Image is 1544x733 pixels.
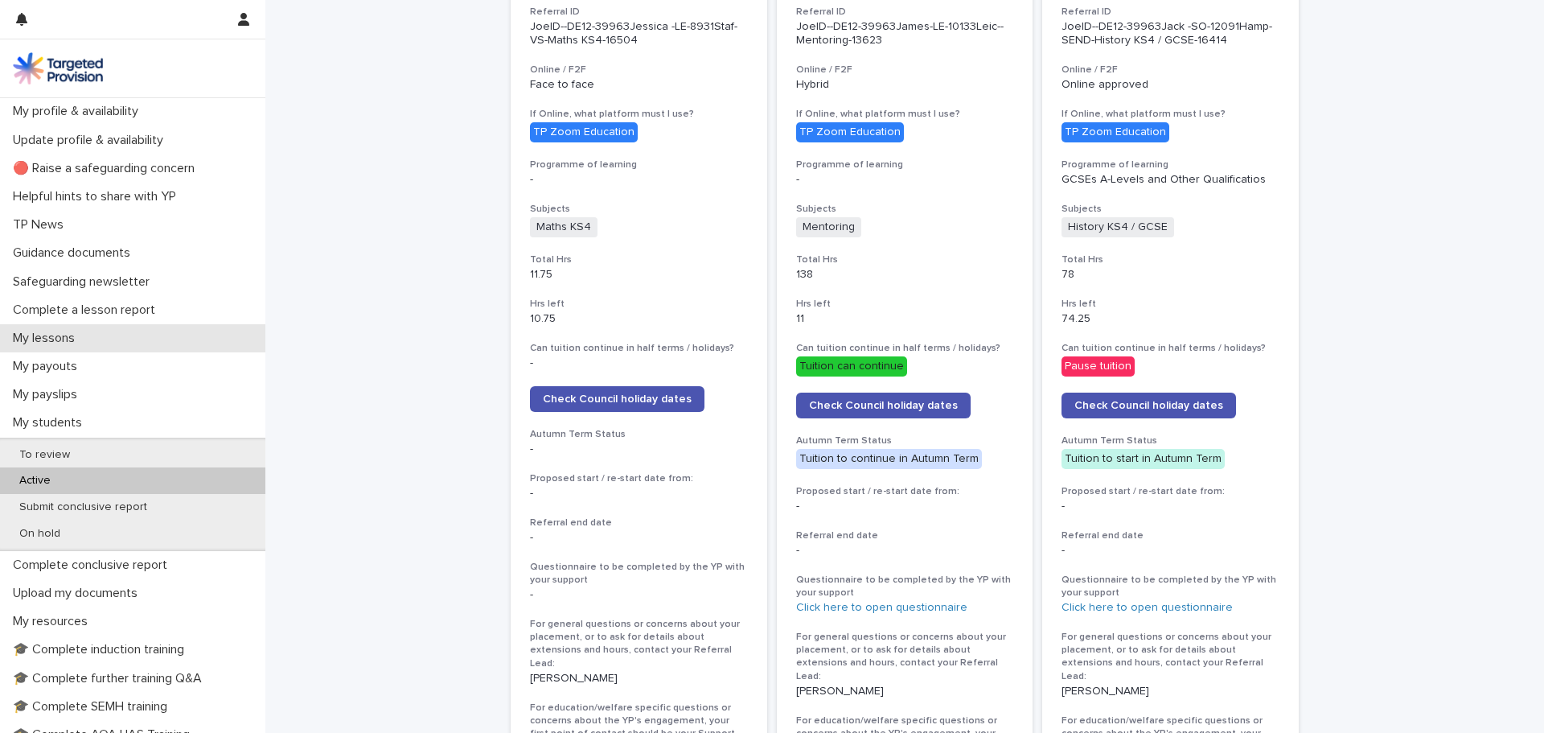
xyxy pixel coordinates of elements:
h3: Subjects [530,203,748,216]
span: Mentoring [796,217,861,237]
span: Check Council holiday dates [543,393,692,405]
h3: Referral end date [1061,529,1279,542]
h3: Referral ID [796,6,1014,19]
h3: Autumn Term Status [796,434,1014,447]
h3: Referral ID [530,6,748,19]
h3: Proposed start / re-start date from: [530,472,748,485]
h3: Autumn Term Status [530,428,748,441]
h3: For general questions or concerns about your placement, or to ask for details about extensions an... [1061,631,1279,683]
p: JoelD--DE12-39963Jessica -LE-8931Staf-VS-Maths KS4-16504 [530,20,748,47]
h3: Can tuition continue in half terms / holidays? [796,342,1014,355]
h3: Questionnaire to be completed by the YP with your support [796,574,1014,599]
p: Hybrid [796,78,1014,92]
h3: Programme of learning [1061,159,1279,171]
div: TP Zoom Education [796,122,904,142]
div: Tuition to start in Autumn Term [1061,449,1225,469]
h3: Referral ID [1061,6,1279,19]
h3: Hrs left [796,298,1014,311]
h3: If Online, what platform must I use? [1061,108,1279,121]
h3: Subjects [1061,203,1279,216]
p: TP News [6,217,76,233]
h3: Questionnaire to be completed by the YP with your support [1061,574,1279,599]
p: 🎓 Complete further training Q&A [6,671,215,686]
h3: Hrs left [1061,298,1279,311]
h3: Proposed start / re-start date from: [796,485,1014,498]
h3: Online / F2F [796,64,1014,76]
h3: Referral end date [530,517,748,529]
p: Complete conclusive report [6,558,180,573]
span: Maths KS4 [530,217,597,237]
h3: Programme of learning [530,159,748,171]
p: JoelD--DE12-39963Jack -SO-12091Hamp-SEND-History KS4 / GCSE-16414 [1061,20,1279,47]
h3: Programme of learning [796,159,1014,171]
h3: If Online, what platform must I use? [530,108,748,121]
p: Active [6,474,64,488]
h3: If Online, what platform must I use? [796,108,1014,121]
p: Helpful hints to share with YP [6,189,189,204]
p: [PERSON_NAME] [530,672,748,686]
p: 11.75 [530,268,748,282]
div: Pause tuition [1061,356,1135,377]
p: - [796,544,1014,558]
h3: Questionnaire to be completed by the YP with your support [530,561,748,587]
p: My payslips [6,387,90,402]
p: 🎓 Complete SEMH training [6,699,180,714]
h3: Proposed start / re-start date from: [1061,485,1279,498]
h3: For general questions or concerns about your placement, or to ask for details about extensions an... [530,618,748,670]
p: - [530,356,748,370]
p: - [1061,500,1279,513]
p: To review [6,448,83,462]
p: Submit conclusive report [6,500,160,514]
p: My payouts [6,359,90,374]
h3: Can tuition continue in half terms / holidays? [1061,342,1279,355]
p: - [530,588,748,602]
span: Check Council holiday dates [809,400,958,411]
p: - [530,487,748,500]
p: 11 [796,312,1014,326]
div: Tuition to continue in Autumn Term [796,449,982,469]
p: - [1061,544,1279,558]
p: [PERSON_NAME] [796,685,1014,698]
span: Check Council holiday dates [1074,400,1223,411]
h3: Autumn Term Status [1061,434,1279,447]
p: Face to face [530,78,748,92]
p: 138 [796,268,1014,282]
p: - [530,443,748,456]
p: - [530,531,748,545]
p: Upload my documents [6,586,150,601]
h3: Total Hrs [1061,253,1279,266]
a: Click here to open questionnaire [796,602,967,613]
p: JoelD--DE12-39963James-LE-10133Leic--Mentoring-13623 [796,20,1014,47]
h3: Online / F2F [530,64,748,76]
p: 74.25 [1061,312,1279,326]
p: 🔴 Raise a safeguarding concern [6,161,207,176]
p: Update profile & availability [6,133,176,148]
p: My profile & availability [6,104,151,119]
a: Click here to open questionnaire [1061,602,1233,613]
div: Tuition can continue [796,356,907,377]
a: Check Council holiday dates [796,393,971,418]
p: My students [6,415,95,430]
h3: Referral end date [796,529,1014,542]
h3: For general questions or concerns about your placement, or to ask for details about extensions an... [796,631,1014,683]
div: TP Zoom Education [530,122,638,142]
h3: Total Hrs [796,253,1014,266]
p: Complete a lesson report [6,303,168,318]
h3: Hrs left [530,298,748,311]
p: Guidance documents [6,245,143,261]
p: 10.75 [530,312,748,326]
p: GCSEs A-Levels and Other Qualificatios [1061,173,1279,187]
img: M5nRWzHhSzIhMunXDL62 [13,52,103,84]
p: [PERSON_NAME] [1061,685,1279,698]
h3: Can tuition continue in half terms / holidays? [530,342,748,355]
p: On hold [6,527,73,541]
p: - [796,500,1014,513]
h3: Subjects [796,203,1014,216]
p: 78 [1061,268,1279,282]
p: - [796,173,1014,187]
div: TP Zoom Education [1061,122,1169,142]
a: Check Council holiday dates [1061,393,1236,418]
p: Online approved [1061,78,1279,92]
p: My resources [6,614,101,629]
h3: Online / F2F [1061,64,1279,76]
